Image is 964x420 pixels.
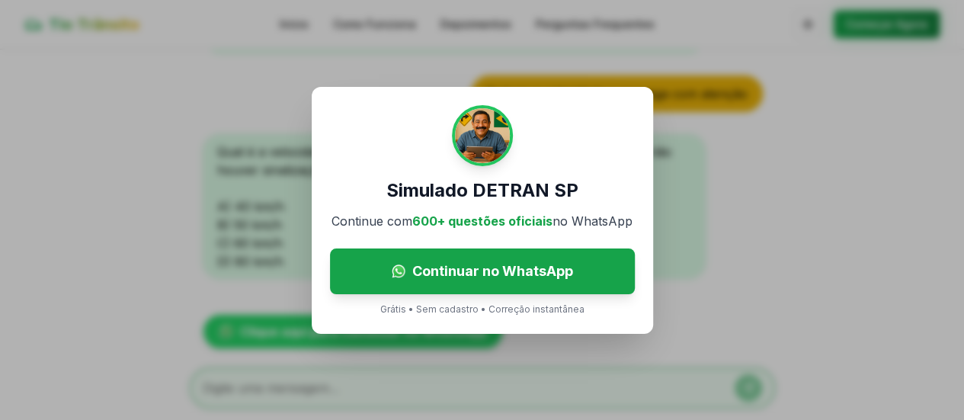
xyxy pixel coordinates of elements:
p: Continue com no WhatsApp [331,212,633,230]
span: Continuar no WhatsApp [412,261,573,282]
span: 600+ questões oficiais [412,213,552,229]
img: Tio Trânsito [452,105,513,166]
h3: Simulado DETRAN SP [386,178,578,203]
a: Continuar no WhatsApp [330,248,635,294]
p: Grátis • Sem cadastro • Correção instantânea [380,303,584,316]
